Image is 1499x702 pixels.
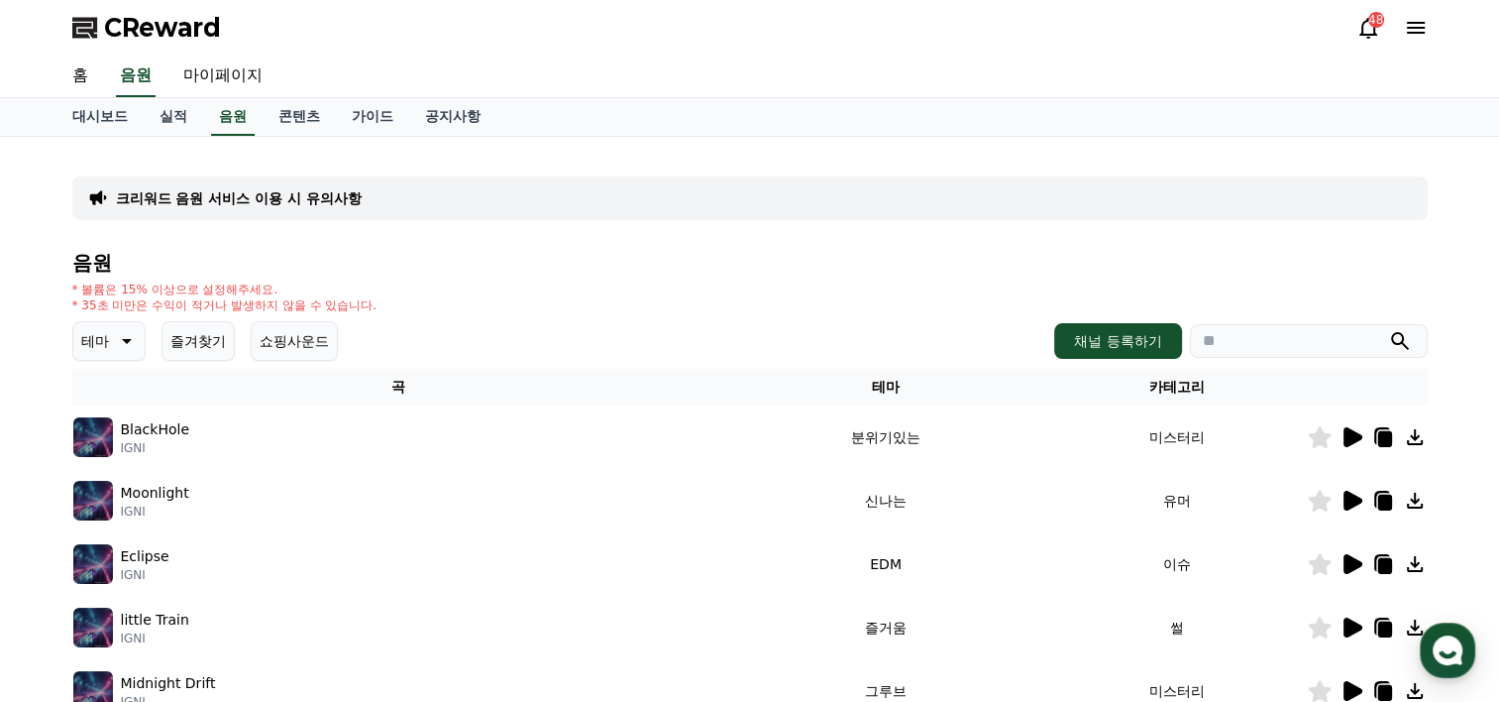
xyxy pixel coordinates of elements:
div: 48 [1368,12,1384,28]
button: 즐겨찾기 [161,321,235,361]
a: 홈 [56,56,104,97]
th: 테마 [724,369,1046,406]
span: CReward [104,12,221,44]
img: music [73,608,113,647]
img: music [73,417,113,457]
a: 마이페이지 [167,56,278,97]
p: * 볼륨은 15% 이상으로 설정해주세요. [72,282,377,297]
p: little Train [121,610,189,631]
p: IGNI [121,631,189,646]
a: 공지사항 [409,98,496,136]
button: 쇼핑사운드 [251,321,338,361]
p: IGNI [121,567,169,583]
th: 카테고리 [1047,369,1307,406]
a: 크리워드 음원 서비스 이용 시 유의사항 [116,188,362,208]
img: music [73,481,113,521]
span: 홈 [62,567,74,583]
a: 설정 [256,537,380,587]
a: 홈 [6,537,131,587]
p: Moonlight [121,483,189,504]
p: 테마 [81,327,109,355]
p: Midnight Drift [121,673,216,694]
td: 분위기있는 [724,406,1046,469]
p: IGNI [121,440,189,456]
a: 음원 [116,56,156,97]
a: 48 [1356,16,1380,40]
p: * 35초 미만은 수익이 적거나 발생하지 않을 수 있습니다. [72,297,377,313]
img: music [73,544,113,584]
a: CReward [72,12,221,44]
button: 채널 등록하기 [1054,323,1181,359]
a: 대시보드 [56,98,144,136]
p: IGNI [121,504,189,520]
h4: 음원 [72,252,1428,274]
td: 신나는 [724,469,1046,532]
button: 테마 [72,321,146,361]
p: Eclipse [121,546,169,567]
th: 곡 [72,369,725,406]
span: 설정 [306,567,330,583]
a: 콘텐츠 [263,98,336,136]
p: BlackHole [121,419,189,440]
span: 대화 [181,568,205,584]
a: 가이드 [336,98,409,136]
td: 썰 [1047,596,1307,659]
td: EDM [724,532,1046,596]
td: 이슈 [1047,532,1307,596]
td: 미스터리 [1047,406,1307,469]
td: 즐거움 [724,596,1046,659]
a: 음원 [211,98,255,136]
a: 대화 [131,537,256,587]
td: 유머 [1047,469,1307,532]
a: 실적 [144,98,203,136]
